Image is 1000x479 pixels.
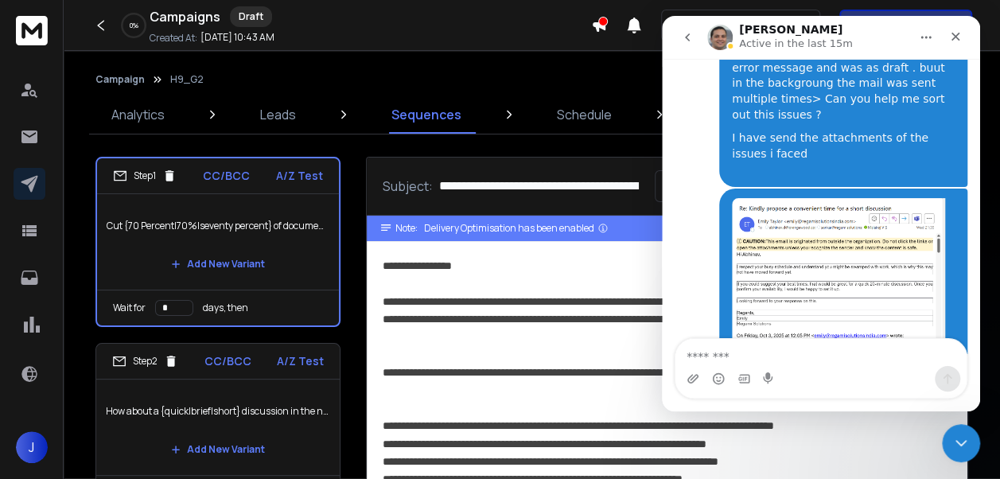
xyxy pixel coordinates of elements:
[113,302,146,314] p: Wait for
[547,95,621,134] a: Schedule
[251,95,305,134] a: Leads
[14,323,305,350] textarea: Message…
[260,105,296,124] p: Leads
[170,73,204,86] p: H9_G2
[383,177,433,196] p: Subject:
[200,31,274,44] p: [DATE] 10:43 AM
[395,222,418,235] span: Note:
[16,431,48,463] button: J
[150,32,197,45] p: Created At:
[95,73,145,86] button: Campaign
[158,248,278,280] button: Add New Variant
[95,157,340,327] li: Step1CC/BCCA/Z TestCut {70 Percent|70%|seventy percent} of document processing {time|hours} and e...
[662,16,980,411] iframe: Intercom live chat
[203,168,250,184] p: CC/BCC
[942,424,980,462] iframe: Intercom live chat
[424,222,609,235] div: Delivery Optimisation has been enabled
[557,105,612,124] p: Schedule
[106,389,330,434] p: How about a {quick|brief|short} discussion in the next week
[13,173,305,419] div: Joel says…
[230,6,272,27] div: Draft
[101,356,114,369] button: Start recording
[158,434,278,465] button: Add New Variant
[203,302,248,314] p: days, then
[102,95,174,134] a: Analytics
[382,95,471,134] a: Sequences
[277,353,324,369] p: A/Z Test
[276,168,323,184] p: A/Z Test
[70,115,293,162] div: I have send the attachments of the issues i faced ​
[204,353,251,369] p: CC/BCC
[107,204,329,248] p: Cut {70 Percent|70%|seventy percent} of document processing {time|hours} and expense
[113,169,177,183] div: Step 1
[273,350,298,376] button: Send a message…
[112,354,178,368] div: Step 2
[25,356,37,369] button: Upload attachment
[111,105,165,124] p: Analytics
[839,10,972,41] button: Get Free Credits
[50,356,63,369] button: Emoji picker
[391,105,461,124] p: Sequences
[150,7,220,26] h1: Campaigns
[76,356,88,369] button: Gif picker
[130,21,138,30] p: 0 %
